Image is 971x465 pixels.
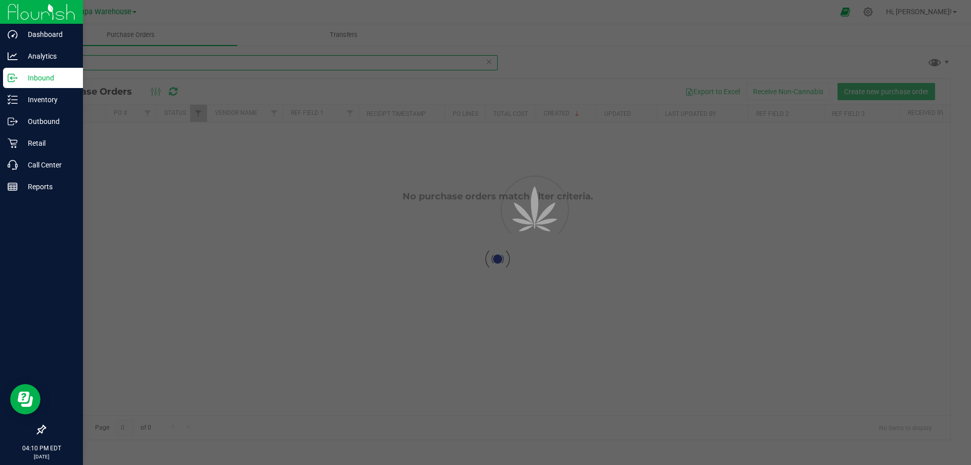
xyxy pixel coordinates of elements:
p: 04:10 PM EDT [5,444,78,453]
inline-svg: Inventory [8,95,18,105]
inline-svg: Call Center [8,160,18,170]
inline-svg: Retail [8,138,18,148]
p: Outbound [18,115,78,128]
p: Call Center [18,159,78,171]
inline-svg: Inbound [8,73,18,83]
inline-svg: Reports [8,182,18,192]
p: Reports [18,181,78,193]
p: Analytics [18,50,78,62]
p: Inventory [18,94,78,106]
p: Inbound [18,72,78,84]
p: Dashboard [18,28,78,40]
p: Retail [18,137,78,149]
inline-svg: Outbound [8,116,18,126]
p: [DATE] [5,453,78,460]
inline-svg: Analytics [8,51,18,61]
inline-svg: Dashboard [8,29,18,39]
iframe: Resource center [10,384,40,414]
